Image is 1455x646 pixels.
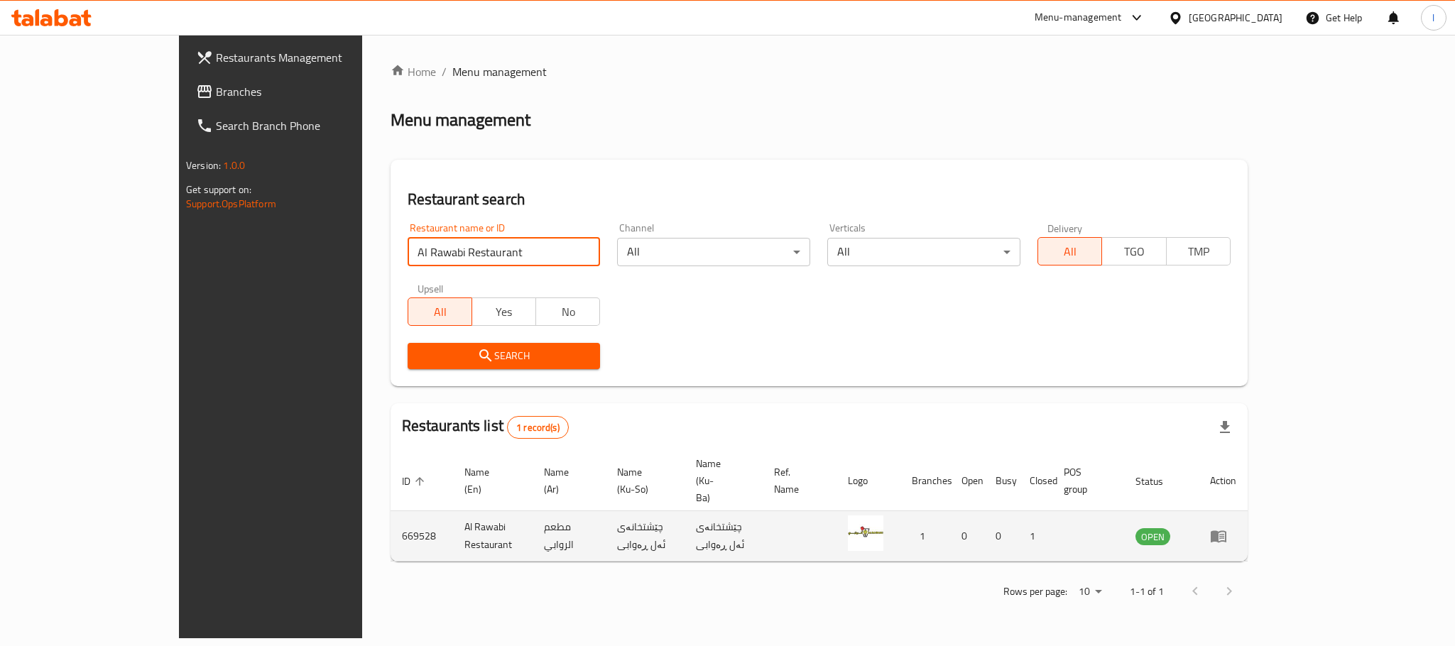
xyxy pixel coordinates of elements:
[402,415,569,439] h2: Restaurants list
[837,451,900,511] th: Logo
[900,451,950,511] th: Branches
[185,75,422,109] a: Branches
[508,421,568,434] span: 1 record(s)
[408,343,601,369] button: Search
[507,416,569,439] div: Total records count
[1172,241,1225,262] span: TMP
[1432,10,1434,26] span: l
[606,511,685,562] td: چێشتخانەی ئەل ڕەوابی
[408,189,1231,210] h2: Restaurant search
[216,83,410,100] span: Branches
[186,180,251,199] span: Get support on:
[1018,511,1052,562] td: 1
[186,195,276,213] a: Support.OpsPlatform
[685,511,763,562] td: چێشتخانەی ئەل ڕەوابی
[1035,9,1122,26] div: Menu-management
[414,302,467,322] span: All
[442,63,447,80] li: /
[1130,583,1164,601] p: 1-1 of 1
[774,464,819,498] span: Ref. Name
[185,40,422,75] a: Restaurants Management
[1199,451,1248,511] th: Action
[418,283,444,293] label: Upsell
[391,63,1248,80] nav: breadcrumb
[464,464,516,498] span: Name (En)
[827,238,1020,266] div: All
[984,451,1018,511] th: Busy
[1166,237,1231,265] button: TMP
[419,347,589,365] span: Search
[391,451,1248,562] table: enhanced table
[542,302,594,322] span: No
[1047,223,1083,233] label: Delivery
[1208,410,1242,444] div: Export file
[391,109,530,131] h2: Menu management
[453,511,533,562] td: Al Rawabi Restaurant
[1037,237,1102,265] button: All
[402,473,429,490] span: ID
[984,511,1018,562] td: 0
[1003,583,1067,601] p: Rows per page:
[1044,241,1096,262] span: All
[950,451,984,511] th: Open
[950,511,984,562] td: 0
[1073,581,1107,603] div: Rows per page:
[1135,528,1170,545] div: OPEN
[900,511,950,562] td: 1
[216,117,410,134] span: Search Branch Phone
[472,297,536,326] button: Yes
[452,63,547,80] span: Menu management
[617,238,810,266] div: All
[848,515,883,551] img: Al Rawabi Restaurant
[186,156,221,175] span: Version:
[408,238,601,266] input: Search for restaurant name or ID..
[1135,473,1182,490] span: Status
[1135,529,1170,545] span: OPEN
[544,464,589,498] span: Name (Ar)
[533,511,606,562] td: مطعم الروابي
[535,297,600,326] button: No
[617,464,667,498] span: Name (Ku-So)
[696,455,746,506] span: Name (Ku-Ba)
[1064,464,1107,498] span: POS group
[1108,241,1160,262] span: TGO
[1101,237,1166,265] button: TGO
[216,49,410,66] span: Restaurants Management
[185,109,422,143] a: Search Branch Phone
[1018,451,1052,511] th: Closed
[223,156,245,175] span: 1.0.0
[478,302,530,322] span: Yes
[1189,10,1282,26] div: [GEOGRAPHIC_DATA]
[408,297,472,326] button: All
